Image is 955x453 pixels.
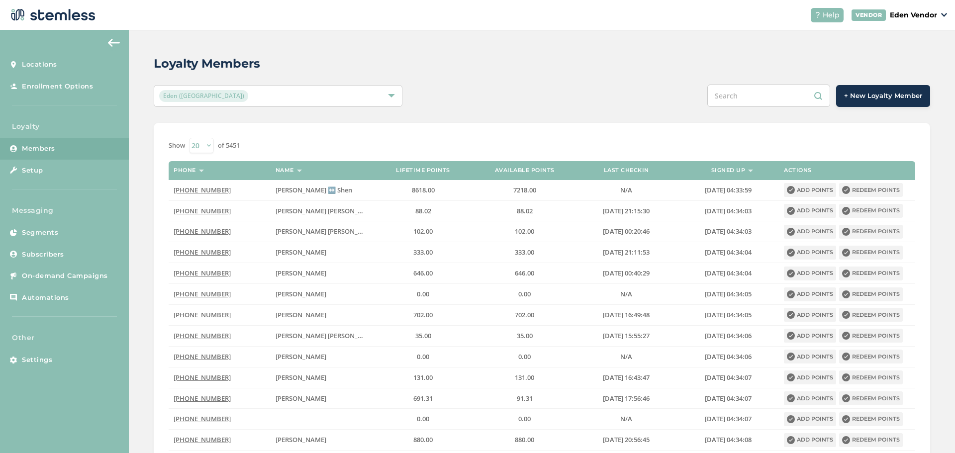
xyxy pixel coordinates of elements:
span: N/A [620,289,632,298]
label: 0.00 [479,415,571,423]
input: Search [707,85,830,107]
button: Redeem points [839,433,903,447]
label: 333.00 [479,248,571,257]
label: (405) 408-1839 [174,227,265,236]
label: 88.02 [479,207,571,215]
p: Eden Vendor [890,10,937,20]
img: icon-help-white-03924b79.svg [815,12,821,18]
label: 646.00 [377,269,469,277]
label: JAMES TAYLOR ROBERTS [276,332,367,340]
span: 88.02 [517,206,533,215]
span: [PHONE_NUMBER] [174,206,231,215]
span: [DATE] 04:34:04 [705,248,752,257]
span: Enrollment Options [22,82,93,91]
label: (405) 596-5254 [174,332,265,340]
label: Richard Ke Britton [276,207,367,215]
div: VENDOR [852,9,886,21]
span: [DATE] 21:15:30 [603,206,650,215]
span: [DATE] 04:34:06 [705,331,752,340]
span: [PERSON_NAME] [276,289,326,298]
span: [DATE] 04:34:05 [705,289,752,298]
label: 2024-01-22 04:34:07 [682,394,774,403]
button: Redeem points [839,267,903,280]
span: [PERSON_NAME] [276,310,326,319]
span: [PHONE_NUMBER] [174,331,231,340]
span: Help [823,10,840,20]
label: 2024-01-22 04:34:08 [682,436,774,444]
label: jerika monea crossland [276,269,367,277]
span: 102.00 [413,227,433,236]
button: Add points [784,412,836,426]
span: Subscribers [22,250,64,260]
label: 35.00 [479,332,571,340]
span: 333.00 [515,248,534,257]
span: + New Loyalty Member [844,91,922,101]
img: icon-sort-1e1d7615.svg [199,170,204,172]
label: Available points [495,167,555,174]
label: 91.31 [479,394,571,403]
label: William Robert Lewis [276,394,367,403]
span: [DATE] 15:55:27 [603,331,650,340]
span: N/A [620,414,632,423]
span: 880.00 [515,435,534,444]
label: 2025-08-20 21:15:30 [580,207,672,215]
span: 880.00 [413,435,433,444]
span: [PERSON_NAME] [276,394,326,403]
span: 691.31 [413,394,433,403]
span: [PERSON_NAME] [276,352,326,361]
th: Actions [779,161,915,180]
span: 702.00 [515,310,534,319]
label: 0.00 [479,290,571,298]
label: joe moherly [276,353,367,361]
label: 880.00 [479,436,571,444]
label: Name [276,167,294,174]
span: Automations [22,293,69,303]
span: [PERSON_NAME] [276,435,326,444]
button: Redeem points [839,204,903,218]
button: Add points [784,391,836,405]
label: 131.00 [479,373,571,382]
iframe: Chat Widget [905,405,955,453]
label: 2024-01-22 04:34:03 [682,227,774,236]
label: 102.00 [377,227,469,236]
label: (918) 430-6773 [174,290,265,298]
span: [DATE] 20:56:45 [603,435,650,444]
label: Last checkin [604,167,649,174]
span: [PHONE_NUMBER] [174,352,231,361]
span: [PERSON_NAME] [PERSON_NAME] [276,227,379,236]
label: N/A [580,290,672,298]
span: 702.00 [413,310,433,319]
button: Redeem points [839,287,903,301]
label: Show [169,141,185,151]
span: [DATE] 04:34:07 [705,373,752,382]
span: 35.00 [415,331,431,340]
label: 2024-01-22 04:34:07 [682,373,774,382]
img: icon_down-arrow-small-66adaf34.svg [941,13,947,17]
span: 102.00 [515,227,534,236]
span: 0.00 [417,414,429,423]
label: 2024-01-22 04:34:07 [682,415,774,423]
label: 2020-06-06 21:11:53 [580,248,672,257]
label: (503) 804-9208 [174,186,265,194]
label: 702.00 [479,311,571,319]
span: [PERSON_NAME] [PERSON_NAME] [276,206,379,215]
label: (918) 520-3448 [174,311,265,319]
span: [PHONE_NUMBER] [174,185,231,194]
span: [DATE] 00:40:29 [603,269,650,277]
span: [DATE] 04:34:04 [705,269,752,277]
span: [PHONE_NUMBER] [174,269,231,277]
button: Add points [784,267,836,280]
button: Redeem points [839,391,903,405]
span: Segments [22,228,58,238]
label: 0.00 [479,353,571,361]
label: Signed up [711,167,746,174]
h2: Loyalty Members [154,55,260,73]
span: 0.00 [518,289,531,298]
span: [PERSON_NAME] [276,248,326,257]
label: N/A [580,353,672,361]
button: Add points [784,225,836,239]
span: [PHONE_NUMBER] [174,435,231,444]
label: Carol Bevenue [276,290,367,298]
label: 2022-07-08 16:43:47 [580,373,672,382]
